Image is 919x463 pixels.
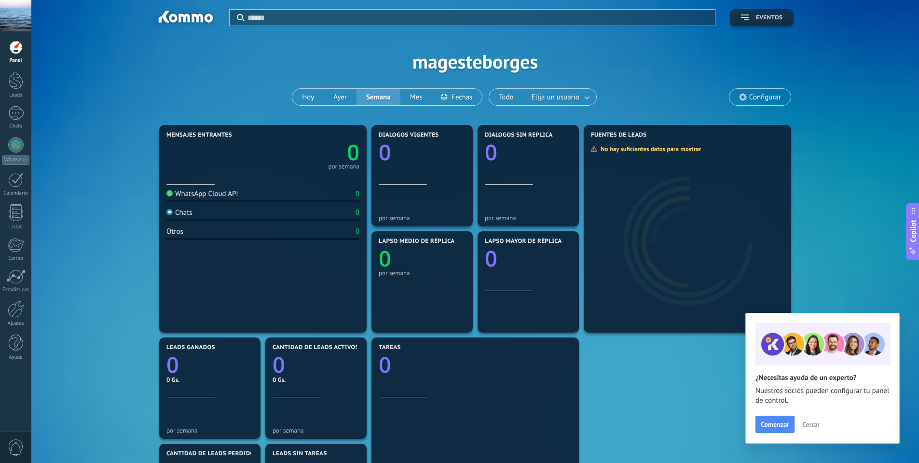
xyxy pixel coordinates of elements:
div: Estadísticas [2,287,30,293]
div: Chats [166,208,192,217]
span: Lapso medio de réplica [379,238,455,245]
text: 0 [347,138,359,167]
button: Fechas [432,89,481,105]
div: Chats [2,123,30,129]
span: Cantidad de leads activos [273,344,359,351]
span: Configurar [749,93,781,101]
text: 0 [273,350,285,379]
text: 0 [485,244,497,273]
div: WhatsApp [2,155,29,165]
div: 0 [356,227,359,236]
span: Leads sin tareas [273,450,327,457]
div: WhatsApp Cloud API [166,189,238,198]
div: por semana [273,427,359,434]
span: Mensajes entrantes [166,132,232,139]
span: Eventos [756,14,782,21]
h2: ¿Necesitas ayuda de un experto? [755,373,890,382]
button: Ayer [324,89,357,105]
div: Ajustes [2,321,30,327]
text: 0 [379,350,391,379]
a: 0 [263,138,359,167]
span: Diálogos sin réplica [485,132,553,139]
span: Diálogos vigentes [379,132,439,139]
img: WhatsApp Cloud API [166,190,173,196]
div: por semana [485,214,572,222]
span: Leads ganados [166,344,215,351]
div: 0 [356,189,359,198]
div: por semana [328,164,359,169]
a: 0 [273,350,359,379]
button: Comenzar [755,416,795,433]
span: Lapso mayor de réplica [485,238,562,245]
button: Mes [400,89,432,105]
div: Ayuda [2,354,30,361]
span: Comenzar [761,421,789,428]
text: 0 [379,138,391,167]
div: Panel [2,57,30,64]
button: Eventos [730,9,794,26]
img: Chats [166,209,173,215]
span: Cerrar [802,421,820,428]
div: Calendario [2,190,30,196]
span: Nuestros socios pueden configurar tu panel de control. [755,386,890,406]
div: por semana [379,269,466,277]
span: Fuentes de leads [591,132,647,139]
span: Tareas [379,344,401,351]
button: Semana [357,89,400,105]
div: 0 Gs. [273,376,359,384]
div: por semana [166,427,253,434]
text: 0 [485,138,497,167]
button: Elija un usuario [523,89,596,105]
a: 0 [379,350,572,379]
div: por semana [379,214,466,222]
span: Copilot [908,220,918,242]
text: 0 [379,244,391,273]
div: Correo [2,255,30,262]
button: Todo [489,89,523,105]
a: 0 [166,350,253,379]
span: Cantidad de leads perdidos [166,450,258,457]
div: Listas [2,224,30,230]
div: No hay suficientes datos para mostrar [590,145,708,153]
button: Hoy [292,89,324,105]
div: Otros [166,227,183,236]
div: 0 [356,208,359,217]
div: Leads [2,92,30,98]
span: Elija un usuario [530,91,581,104]
text: 0 [166,350,179,379]
div: 0 Gs. [166,376,253,384]
button: Cerrar [798,417,824,432]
